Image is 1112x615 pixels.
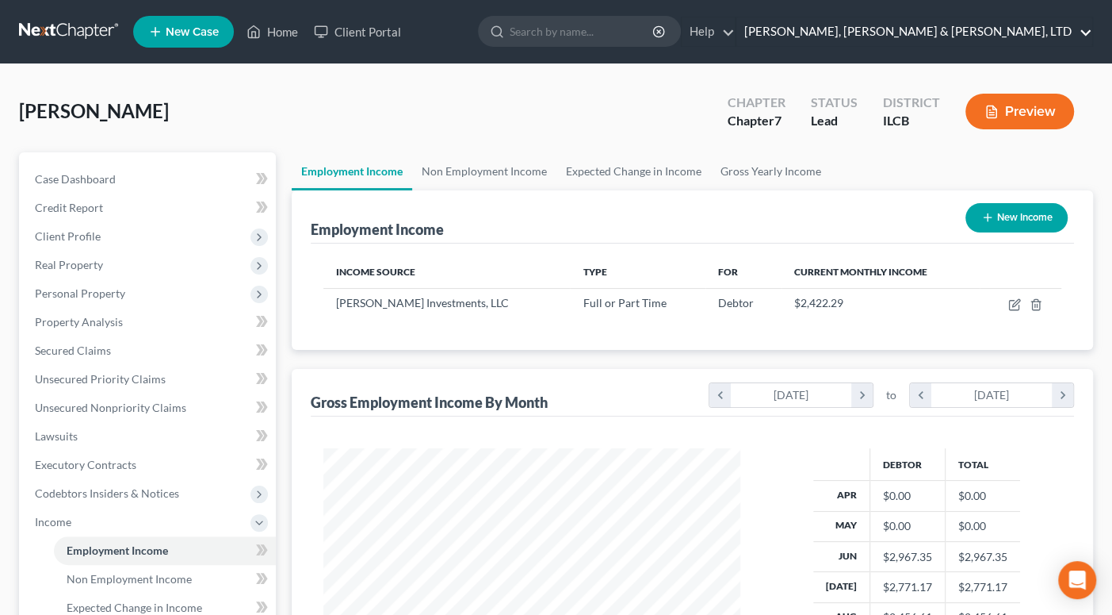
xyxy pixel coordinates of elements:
div: $2,967.35 [883,549,932,565]
div: Chapter [728,112,785,130]
span: Type [583,266,606,278]
span: 7 [774,113,781,128]
a: Expected Change in Income [556,152,711,190]
span: [PERSON_NAME] Investments, LLC [336,296,509,309]
i: chevron_left [709,383,731,407]
a: Lawsuits [22,422,276,451]
span: $2,422.29 [794,296,843,309]
button: Preview [965,94,1074,129]
span: Credit Report [35,201,103,214]
div: Employment Income [311,220,444,239]
div: ILCB [883,112,940,130]
div: $2,771.17 [883,579,932,595]
span: Non Employment Income [67,572,192,586]
span: Property Analysis [35,315,123,329]
a: Employment Income [54,536,276,565]
a: Home [239,17,306,46]
div: Chapter [728,94,785,112]
div: Lead [811,112,858,130]
span: Debtor [718,296,754,309]
div: [DATE] [731,383,852,407]
div: District [883,94,940,112]
span: Full or Part Time [583,296,666,309]
span: Personal Property [35,286,125,300]
span: Codebtors Insiders & Notices [35,486,179,500]
span: Executory Contracts [35,458,136,471]
span: [PERSON_NAME] [19,99,169,122]
span: Expected Change in Income [67,601,202,614]
th: [DATE] [813,572,870,602]
button: New Income [965,203,1068,233]
i: chevron_left [910,383,931,407]
th: Jun [813,541,870,571]
span: New Case [166,26,219,38]
a: Gross Yearly Income [711,152,831,190]
a: Non Employment Income [412,152,556,190]
a: Secured Claims [22,336,276,365]
span: Case Dashboard [35,172,116,186]
i: chevron_right [851,383,873,407]
a: Non Employment Income [54,565,276,594]
span: Real Property [35,258,103,271]
a: Property Analysis [22,308,276,336]
th: Total [946,448,1021,480]
span: For [718,266,738,278]
a: Credit Report [22,194,276,222]
span: Lawsuits [35,429,78,443]
span: Current Monthly Income [794,266,927,278]
a: Case Dashboard [22,165,276,194]
a: Executory Contracts [22,451,276,479]
span: Client Profile [35,229,101,243]
div: [DATE] [931,383,1053,407]
td: $2,771.17 [946,572,1021,602]
a: [PERSON_NAME], [PERSON_NAME] & [PERSON_NAME], LTD [736,17,1092,46]
th: Debtor [870,448,946,480]
span: Income Source [336,266,415,278]
span: Income [35,515,71,529]
a: Employment Income [292,152,412,190]
span: to [886,387,896,403]
input: Search by name... [510,17,655,46]
a: Help [682,17,735,46]
span: Unsecured Priority Claims [35,372,166,386]
div: $0.00 [883,518,932,534]
span: Secured Claims [35,344,111,357]
a: Unsecured Nonpriority Claims [22,394,276,422]
th: May [813,511,870,541]
td: $0.00 [946,481,1021,511]
div: $0.00 [883,488,932,504]
a: Client Portal [306,17,409,46]
div: Gross Employment Income By Month [311,393,548,412]
th: Apr [813,481,870,511]
span: Employment Income [67,544,168,557]
div: Open Intercom Messenger [1058,561,1096,599]
td: $2,967.35 [946,541,1021,571]
i: chevron_right [1052,383,1073,407]
div: Status [811,94,858,112]
td: $0.00 [946,511,1021,541]
span: Unsecured Nonpriority Claims [35,401,186,414]
a: Unsecured Priority Claims [22,365,276,394]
